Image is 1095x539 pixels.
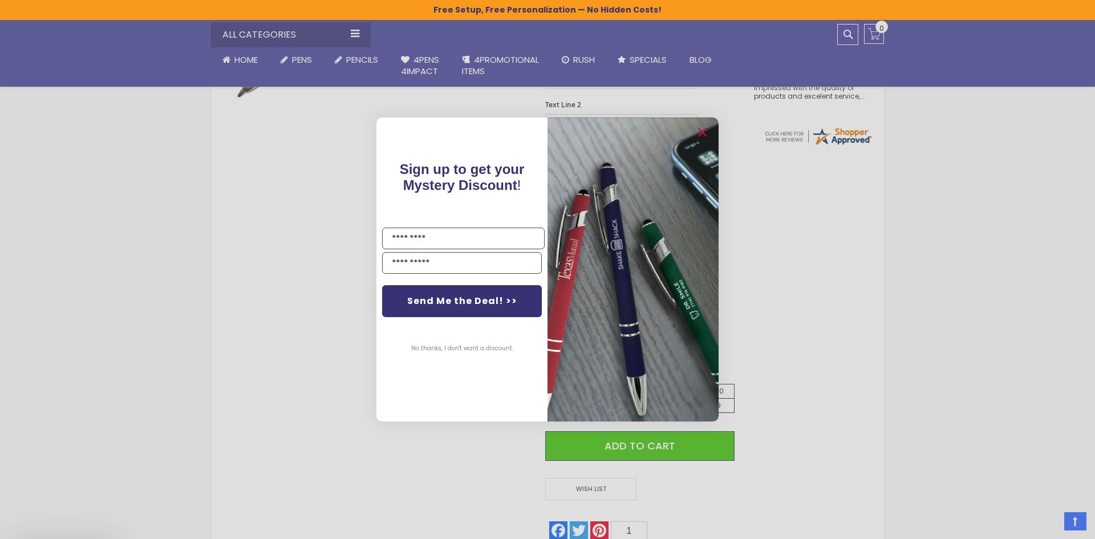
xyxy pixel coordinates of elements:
button: Close dialog [693,123,712,141]
span: Sign up to get your Mystery Discount [400,161,525,193]
button: No thanks, I don't want a discount. [405,334,519,363]
span: ! [400,161,525,193]
button: Send Me the Deal! >> [382,285,542,317]
img: pop-up-image [547,117,719,422]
